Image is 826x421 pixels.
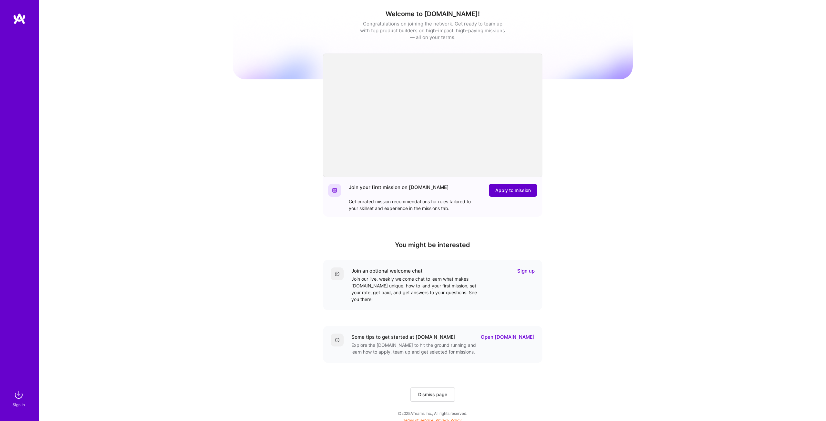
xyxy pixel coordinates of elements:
[351,342,480,355] div: Explore the [DOMAIN_NAME] to hit the ground running and learn how to apply, team up and get selec...
[13,401,25,408] div: Sign In
[335,271,340,276] img: Comment
[351,334,456,340] div: Some tips to get started at [DOMAIN_NAME]
[517,267,535,274] a: Sign up
[323,241,542,249] h4: You might be interested
[12,388,25,401] img: sign in
[349,198,478,212] div: Get curated mission recommendations for roles tailored to your skillset and experience in the mis...
[349,184,449,197] div: Join your first mission on [DOMAIN_NAME]
[360,20,505,41] div: Congratulations on joining the network. Get ready to team up with top product builders on high-im...
[13,13,26,25] img: logo
[233,10,633,18] h1: Welcome to [DOMAIN_NAME]!
[418,391,447,398] span: Dismiss page
[351,276,480,303] div: Join our live, weekly welcome chat to learn what makes [DOMAIN_NAME] unique, how to land your fir...
[335,337,340,343] img: Details
[481,334,535,340] a: Open [DOMAIN_NAME]
[332,188,337,193] img: Website
[323,54,542,177] iframe: video
[495,187,531,194] span: Apply to mission
[351,267,423,274] div: Join an optional welcome chat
